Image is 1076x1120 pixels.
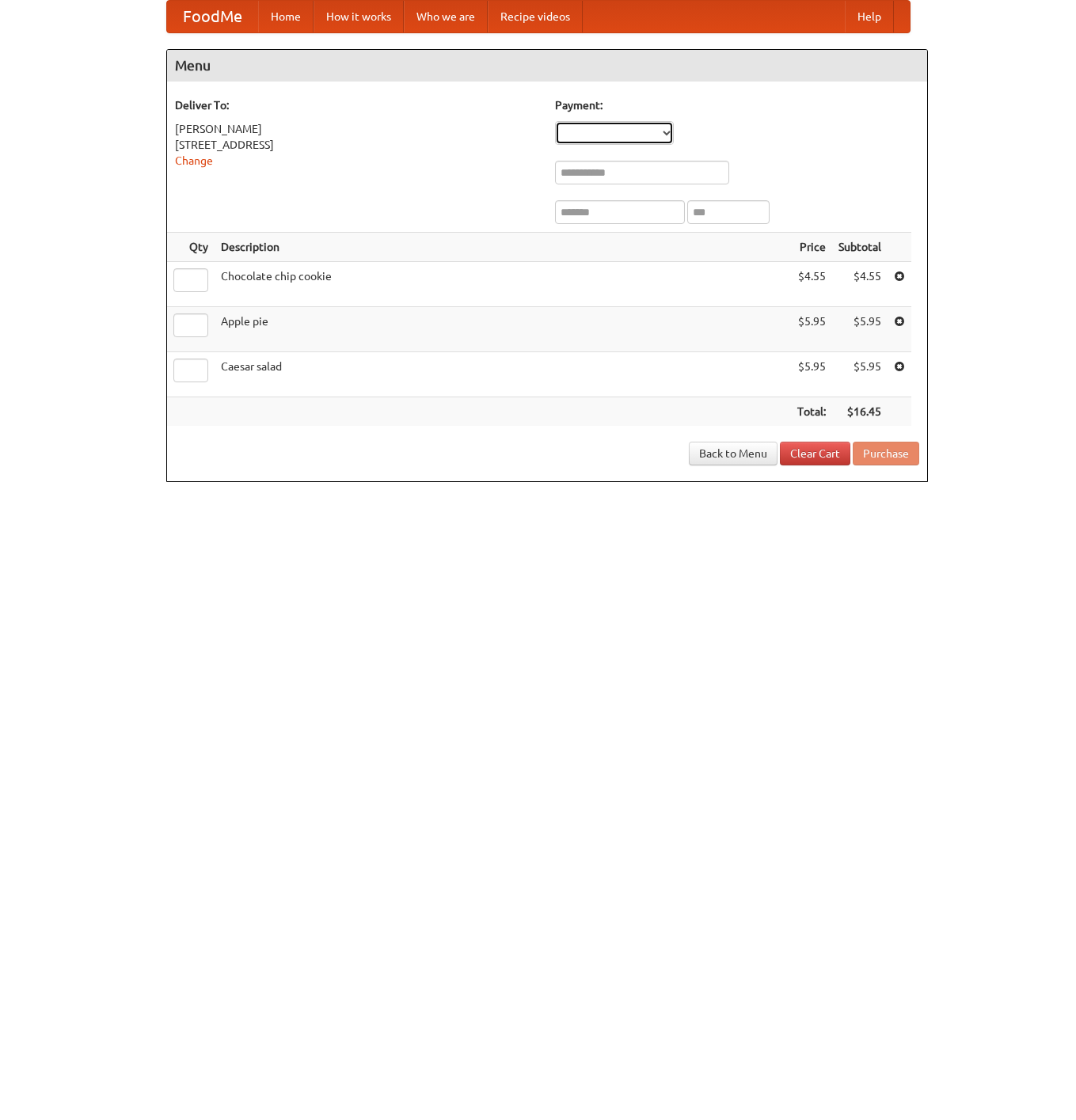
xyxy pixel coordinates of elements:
div: [STREET_ADDRESS] [175,137,539,153]
th: $16.45 [832,397,888,427]
h4: Menu [167,50,927,82]
th: Description [215,233,791,262]
a: Home [258,1,314,32]
td: $5.95 [791,307,832,352]
a: Help [845,1,894,32]
td: $5.95 [832,352,888,397]
a: Who we are [404,1,488,32]
h5: Payment: [555,97,919,113]
td: Apple pie [215,307,791,352]
th: Subtotal [832,233,888,262]
a: Change [175,154,213,167]
a: Clear Cart [780,442,850,465]
th: Qty [167,233,215,262]
td: $5.95 [832,307,888,352]
td: $5.95 [791,352,832,397]
td: $4.55 [791,262,832,307]
th: Total: [791,397,832,427]
a: Recipe videos [488,1,583,32]
a: FoodMe [167,1,258,32]
td: Chocolate chip cookie [215,262,791,307]
td: Caesar salad [215,352,791,397]
button: Purchase [853,442,919,465]
h5: Deliver To: [175,97,539,113]
a: Back to Menu [689,442,778,465]
td: $4.55 [832,262,888,307]
div: [PERSON_NAME] [175,121,539,137]
a: How it works [314,1,404,32]
th: Price [791,233,832,262]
